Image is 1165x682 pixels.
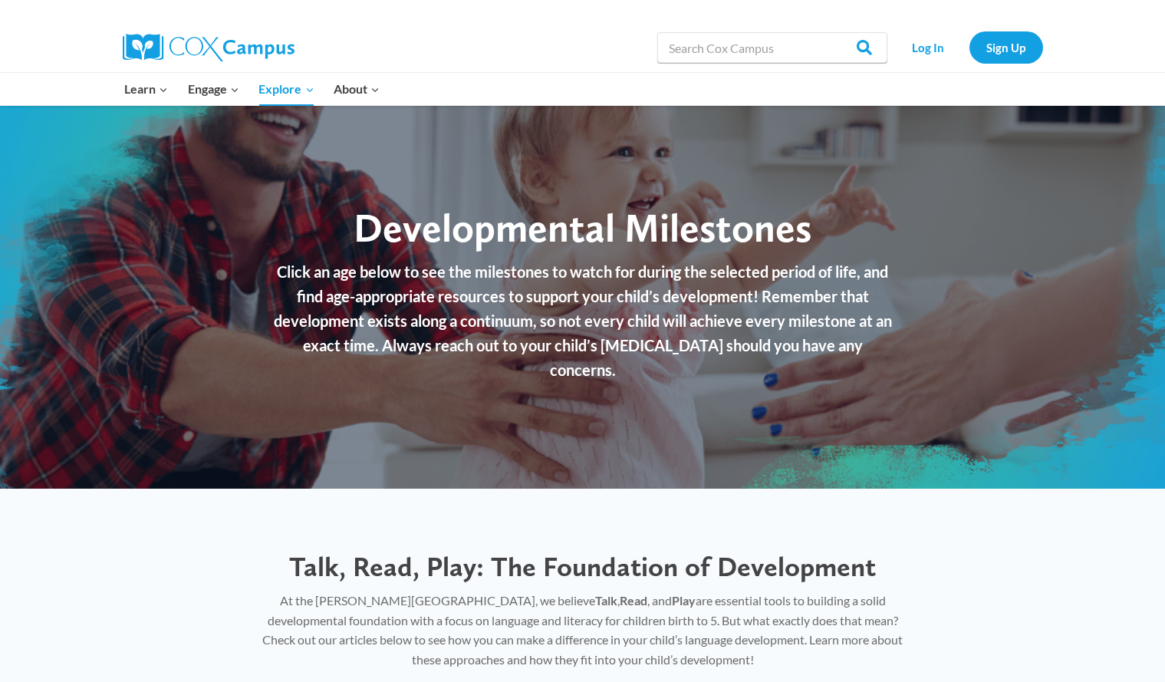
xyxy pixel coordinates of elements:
[258,79,314,99] span: Explore
[895,31,1043,63] nav: Secondary Navigation
[895,31,962,63] a: Log In
[289,550,876,583] span: Talk, Read, Play: The Foundation of Development
[672,593,696,608] strong: Play
[188,79,239,99] span: Engage
[334,79,380,99] span: About
[657,32,887,63] input: Search Cox Campus
[354,203,811,252] span: Developmental Milestones
[115,73,390,105] nav: Primary Navigation
[272,259,893,382] p: Click an age below to see the milestones to watch for during the selected period of life, and fin...
[595,593,617,608] strong: Talk
[969,31,1043,63] a: Sign Up
[261,591,905,669] p: At the [PERSON_NAME][GEOGRAPHIC_DATA], we believe , , and are essential tools to building a solid...
[123,34,295,61] img: Cox Campus
[620,593,647,608] strong: Read
[124,79,168,99] span: Learn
